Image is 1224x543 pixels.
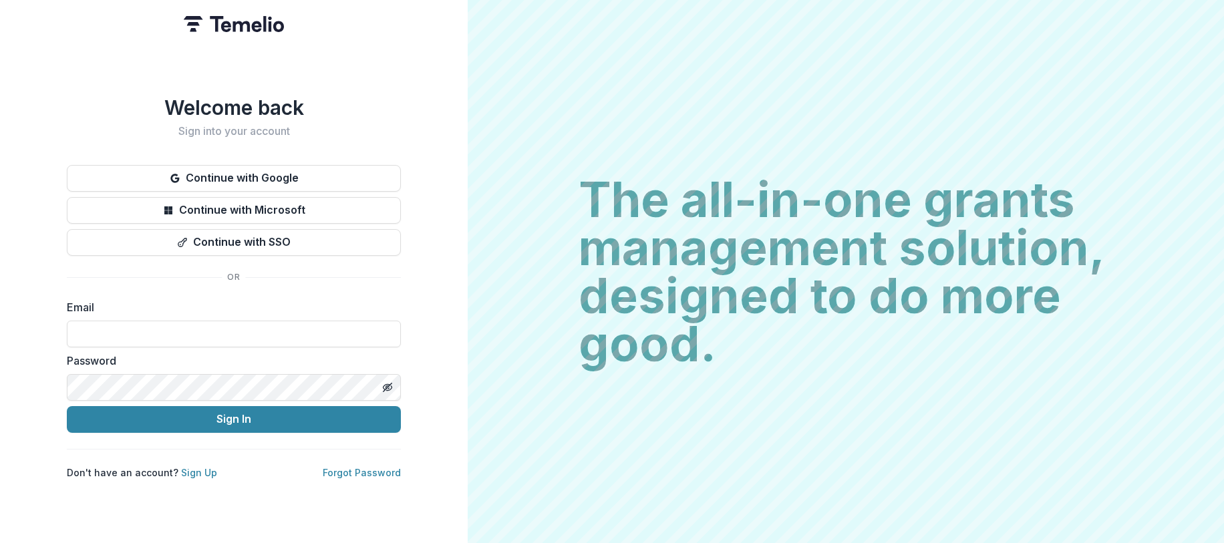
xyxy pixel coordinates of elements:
h2: Sign into your account [67,125,401,138]
label: Password [67,353,393,369]
button: Sign In [67,406,401,433]
label: Email [67,299,393,315]
button: Continue with Microsoft [67,197,401,224]
button: Continue with SSO [67,229,401,256]
h1: Welcome back [67,96,401,120]
img: Temelio [184,16,284,32]
a: Sign Up [181,467,217,478]
button: Continue with Google [67,165,401,192]
p: Don't have an account? [67,466,217,480]
a: Forgot Password [323,467,401,478]
button: Toggle password visibility [377,377,398,398]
